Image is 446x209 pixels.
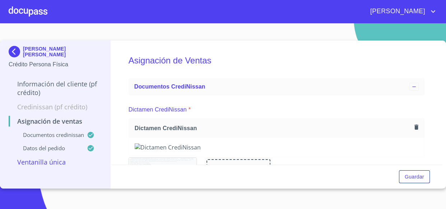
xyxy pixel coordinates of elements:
[129,105,187,114] p: Dictamen CrediNissan
[9,103,102,111] p: Credinissan (PF crédito)
[23,46,102,57] p: [PERSON_NAME] [PERSON_NAME]
[9,131,87,138] p: Documentos CrediNissan
[399,170,430,184] button: Guardar
[135,143,419,151] img: Dictamen CrediNissan
[134,84,205,90] span: Documentos CrediNissan
[9,117,102,125] p: Asignación de Ventas
[9,46,23,57] img: Docupass spot blue
[365,6,429,17] span: [PERSON_NAME]
[135,124,412,132] span: Dictamen CrediNissan
[9,80,102,97] p: Información del cliente (PF crédito)
[9,144,87,152] p: Datos del pedido
[365,6,437,17] button: account of current user
[9,158,102,166] p: Ventanilla única
[129,78,425,95] div: Documentos CrediNissan
[9,60,102,69] p: Crédito Persona Física
[9,46,102,60] div: [PERSON_NAME] [PERSON_NAME]
[405,172,424,181] span: Guardar
[129,46,425,75] h5: Asignación de Ventas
